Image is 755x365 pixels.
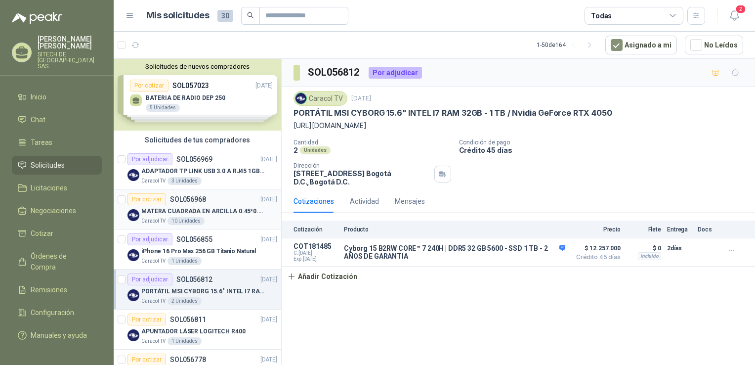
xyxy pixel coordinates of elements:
span: 2 [735,4,746,14]
span: Inicio [31,91,46,102]
span: $ 12.257.000 [571,242,621,254]
a: Tareas [12,133,102,152]
span: Cotizar [31,228,53,239]
div: Solicitudes de nuevos compradoresPor cotizarSOL057023[DATE] BATERIA DE RADIO DEP 2505 UnidadesPor... [114,59,281,131]
div: Actividad [350,196,379,207]
p: Caracol TV [141,257,166,265]
p: [DATE] [351,94,371,103]
span: Licitaciones [31,182,67,193]
div: Cotizaciones [294,196,334,207]
p: APUNTADOR LÁSER LOGITECH R400 [141,327,246,336]
div: Solicitudes de tus compradores [114,131,281,149]
img: Company Logo [295,93,306,104]
button: Solicitudes de nuevos compradores [118,63,277,70]
a: Negociaciones [12,201,102,220]
a: Por adjudicarSOL056969[DATE] Company LogoADAPTADOR TP LINK USB 3.0 A RJ45 1GB WINDOWSCaracol TV3 ... [114,149,281,189]
p: Docs [698,226,717,233]
img: Company Logo [127,169,139,181]
p: Caracol TV [141,177,166,185]
span: Manuales y ayuda [31,330,87,341]
a: Por adjudicarSOL056855[DATE] Company LogoiPhone 16 Pro Max 256 GB Titanio NaturalCaracol TV1 Unid... [114,229,281,270]
p: [DATE] [260,355,277,365]
p: Crédito 45 días [459,146,752,154]
p: Flete [627,226,661,233]
span: Exp: [DATE] [294,256,338,262]
span: Crédito 45 días [571,254,621,260]
button: No Leídos [685,36,743,54]
p: [PERSON_NAME] [PERSON_NAME] [38,36,102,49]
span: C: [DATE] [294,250,338,256]
span: Chat [31,114,45,125]
p: Caracol TV [141,217,166,225]
p: SOL056812 [176,276,212,283]
p: SOL056855 [176,236,212,243]
button: 2 [725,7,743,25]
p: SOL056969 [176,156,212,163]
a: Solicitudes [12,156,102,175]
div: 2 Unidades [168,297,202,305]
img: Company Logo [127,329,139,341]
p: Precio [571,226,621,233]
div: Por cotizar [127,314,166,325]
p: Cotización [294,226,338,233]
p: [DATE] [260,275,277,284]
div: 1 Unidades [168,337,202,345]
img: Company Logo [127,209,139,221]
span: Configuración [31,307,74,318]
p: SOL056811 [170,316,206,323]
p: ADAPTADOR TP LINK USB 3.0 A RJ45 1GB WINDOWS [141,167,264,176]
img: Company Logo [127,289,139,301]
div: Por adjudicar [127,233,172,245]
p: [DATE] [260,235,277,244]
span: Remisiones [31,284,67,295]
p: 2 [294,146,298,154]
div: Por adjudicar [127,274,172,285]
div: Por adjudicar [369,67,422,79]
p: SOL056778 [170,356,206,363]
a: Chat [12,110,102,129]
div: 3 Unidades [168,177,202,185]
p: Cyborg 15 B2RW CORE™ 7 240H | DDR5 32 GB 5600 - SSD 1 TB - 2 AÑOS DE GARANTIA [344,244,565,260]
a: Remisiones [12,280,102,299]
a: Inicio [12,88,102,106]
span: 30 [217,10,233,22]
div: Todas [591,10,612,21]
img: Company Logo [127,249,139,261]
a: Configuración [12,303,102,322]
a: Manuales y ayuda [12,326,102,345]
p: PORTÁTIL MSI CYBORG 15.6" INTEL I7 RAM 32GB - 1 TB / Nvidia GeForce RTX 4050 [294,108,612,118]
span: Órdenes de Compra [31,251,92,273]
p: Dirección [294,162,430,169]
p: [DATE] [260,155,277,164]
p: PORTÁTIL MSI CYBORG 15.6" INTEL I7 RAM 32GB - 1 TB / Nvidia GeForce RTX 4050 [141,287,264,296]
img: Logo peakr [12,12,62,24]
p: [STREET_ADDRESS] Bogotá D.C. , Bogotá D.C. [294,169,430,186]
p: Cantidad [294,139,451,146]
a: Por cotizarSOL056968[DATE] Company LogoMATERA CUADRADA EN ARCILLA 0.45*0.45*0.40Caracol TV10 Unid... [114,189,281,229]
span: Negociaciones [31,205,76,216]
p: iPhone 16 Pro Max 256 GB Titanio Natural [141,247,256,256]
h1: Mis solicitudes [146,8,210,23]
div: Mensajes [395,196,425,207]
span: search [247,12,254,19]
div: Por cotizar [127,193,166,205]
div: Unidades [300,146,331,154]
a: Órdenes de Compra [12,247,102,276]
p: Caracol TV [141,297,166,305]
a: Por cotizarSOL056811[DATE] Company LogoAPUNTADOR LÁSER LOGITECH R400Caracol TV1 Unidades [114,310,281,350]
div: Caracol TV [294,91,347,106]
a: Por adjudicarSOL056812[DATE] Company LogoPORTÁTIL MSI CYBORG 15.6" INTEL I7 RAM 32GB - 1 TB / Nvi... [114,270,281,310]
a: Licitaciones [12,179,102,197]
div: 10 Unidades [168,217,205,225]
span: Tareas [31,137,52,148]
span: Solicitudes [31,160,65,171]
div: 1 - 50 de 164 [537,37,597,53]
button: Asignado a mi [605,36,677,54]
p: Producto [344,226,565,233]
p: [DATE] [260,195,277,204]
div: Incluido [638,252,661,260]
p: [DATE] [260,315,277,324]
a: Cotizar [12,224,102,243]
p: $ 0 [627,242,661,254]
p: Caracol TV [141,337,166,345]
